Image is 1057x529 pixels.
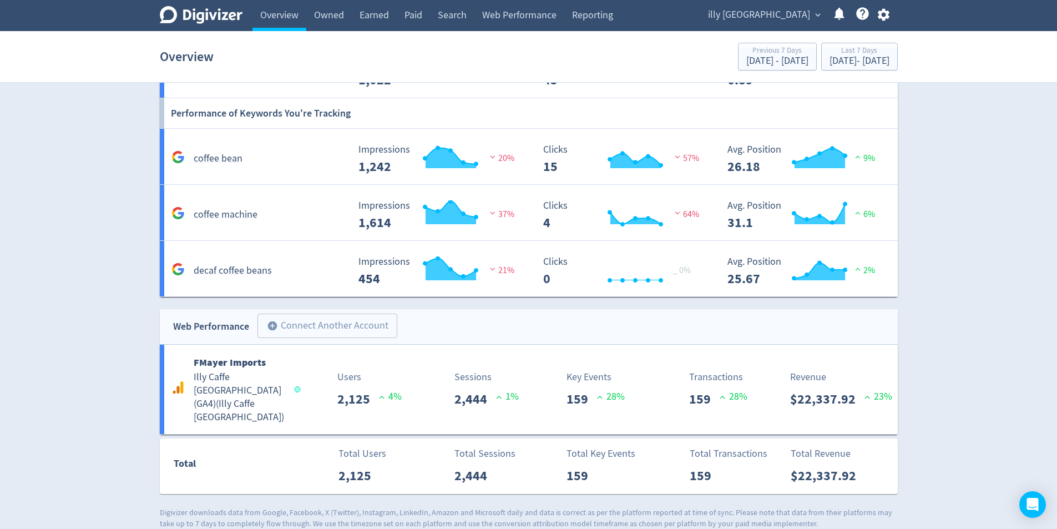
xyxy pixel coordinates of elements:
[454,446,515,461] p: Total Sessions
[353,256,519,286] svg: Impressions 454
[746,56,808,66] div: [DATE] - [DATE]
[722,144,888,174] svg: Avg. Position 26.18
[171,206,185,220] svg: Google Analytics
[690,466,720,486] p: 159
[852,265,863,273] img: positive-performance.svg
[738,43,817,70] button: Previous 7 Days[DATE] - [DATE]
[830,56,889,66] div: [DATE] - [DATE]
[194,371,284,424] h5: Illy Caffe [GEOGRAPHIC_DATA] (GA4) ( Illy Caffe [GEOGRAPHIC_DATA] )
[174,456,282,477] div: Total
[852,153,863,161] img: positive-performance.svg
[160,507,898,529] p: Digivizer downloads data from Google, Facebook, X (Twitter), Instagram, LinkedIn, Amazon and Micr...
[567,446,635,461] p: Total Key Events
[567,389,597,409] p: 159
[790,370,892,385] p: Revenue
[746,47,808,56] div: Previous 7 Days
[160,185,898,241] a: coffee machine Impressions 1,614 Impressions 1,614 37% Clicks 4 Clicks 4 64% Avg. Position 31.1 A...
[689,389,720,409] p: 159
[249,315,397,338] a: Connect Another Account
[171,263,185,276] svg: Google Analytics
[790,389,864,409] p: $22,337.92
[791,466,865,486] p: $22,337.92
[487,153,514,164] span: 20%
[672,209,699,220] span: 64%
[852,209,863,217] img: positive-performance.svg
[487,209,514,220] span: 37%
[597,389,625,404] p: 28 %
[487,265,498,273] img: negative-performance.svg
[160,241,898,297] a: decaf coffee beans Impressions 454 Impressions 454 21% Clicks 0 Clicks 0 _ 0% Avg. Position 25.67...
[454,389,496,409] p: 2,444
[852,265,875,276] span: 2%
[567,370,625,385] p: Key Events
[337,389,379,409] p: 2,125
[487,209,498,217] img: negative-performance.svg
[338,446,386,461] p: Total Users
[852,209,875,220] span: 6%
[171,98,351,128] h6: Performance of Keywords You're Tracking
[673,265,691,276] span: _ 0%
[171,150,185,164] svg: Google Analytics
[538,256,704,286] svg: Clicks 0
[194,356,266,369] b: FMayer Imports
[538,144,704,174] svg: Clicks 15
[689,370,747,385] p: Transactions
[487,265,514,276] span: 21%
[454,370,519,385] p: Sessions
[194,152,242,165] h5: coffee bean
[708,6,810,24] span: illy [GEOGRAPHIC_DATA]
[567,466,597,486] p: 159
[160,39,214,74] h1: Overview
[538,200,704,230] svg: Clicks 4
[171,381,185,394] svg: Google Analytics
[160,129,898,185] a: coffee bean Impressions 1,242 Impressions 1,242 20% Clicks 15 Clicks 15 57% Avg. Position 26.18 A...
[813,10,823,20] span: expand_more
[338,466,380,486] p: 2,125
[160,345,898,434] a: FMayer ImportsIlly Caffe [GEOGRAPHIC_DATA] (GA4)(Illy Caffe [GEOGRAPHIC_DATA])Users2,125 4%Sessio...
[672,209,683,217] img: negative-performance.svg
[852,153,875,164] span: 9%
[173,319,249,335] div: Web Performance
[194,264,272,278] h5: decaf coffee beans
[353,200,519,230] svg: Impressions 1,614
[791,446,865,461] p: Total Revenue
[353,144,519,174] svg: Impressions 1,242
[257,314,397,338] button: Connect Another Account
[672,153,683,161] img: negative-performance.svg
[704,6,823,24] button: illy [GEOGRAPHIC_DATA]
[864,389,892,404] p: 23 %
[379,389,402,404] p: 4 %
[1019,491,1046,518] div: Open Intercom Messenger
[487,153,498,161] img: negative-performance.svg
[496,389,519,404] p: 1 %
[454,466,496,486] p: 2,444
[821,43,898,70] button: Last 7 Days[DATE]- [DATE]
[267,320,278,331] span: add_circle
[830,47,889,56] div: Last 7 Days
[294,386,304,392] span: Data last synced: 21 Aug 2025, 6:01am (AEST)
[337,370,402,385] p: Users
[722,200,888,230] svg: Avg. Position 31.1
[722,256,888,286] svg: Avg. Position 25.67
[194,208,257,221] h5: coffee machine
[672,153,699,164] span: 57%
[690,446,767,461] p: Total Transactions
